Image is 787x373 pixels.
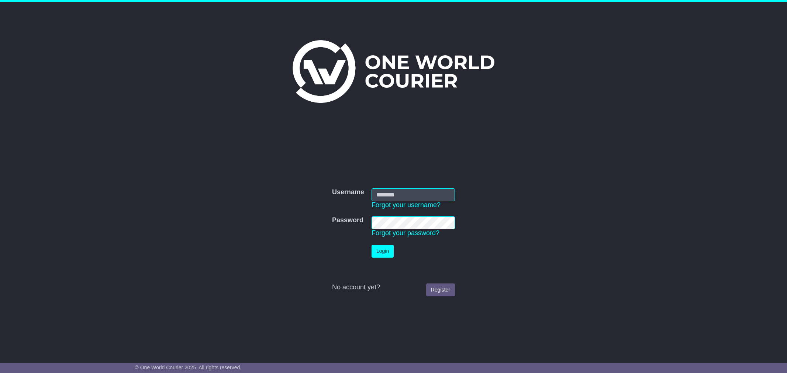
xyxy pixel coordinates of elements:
[372,229,439,237] a: Forgot your password?
[332,283,455,292] div: No account yet?
[426,283,455,296] a: Register
[332,216,363,224] label: Password
[293,40,494,103] img: One World
[372,201,441,209] a: Forgot your username?
[135,365,242,370] span: © One World Courier 2025. All rights reserved.
[372,245,394,258] button: Login
[332,188,364,196] label: Username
